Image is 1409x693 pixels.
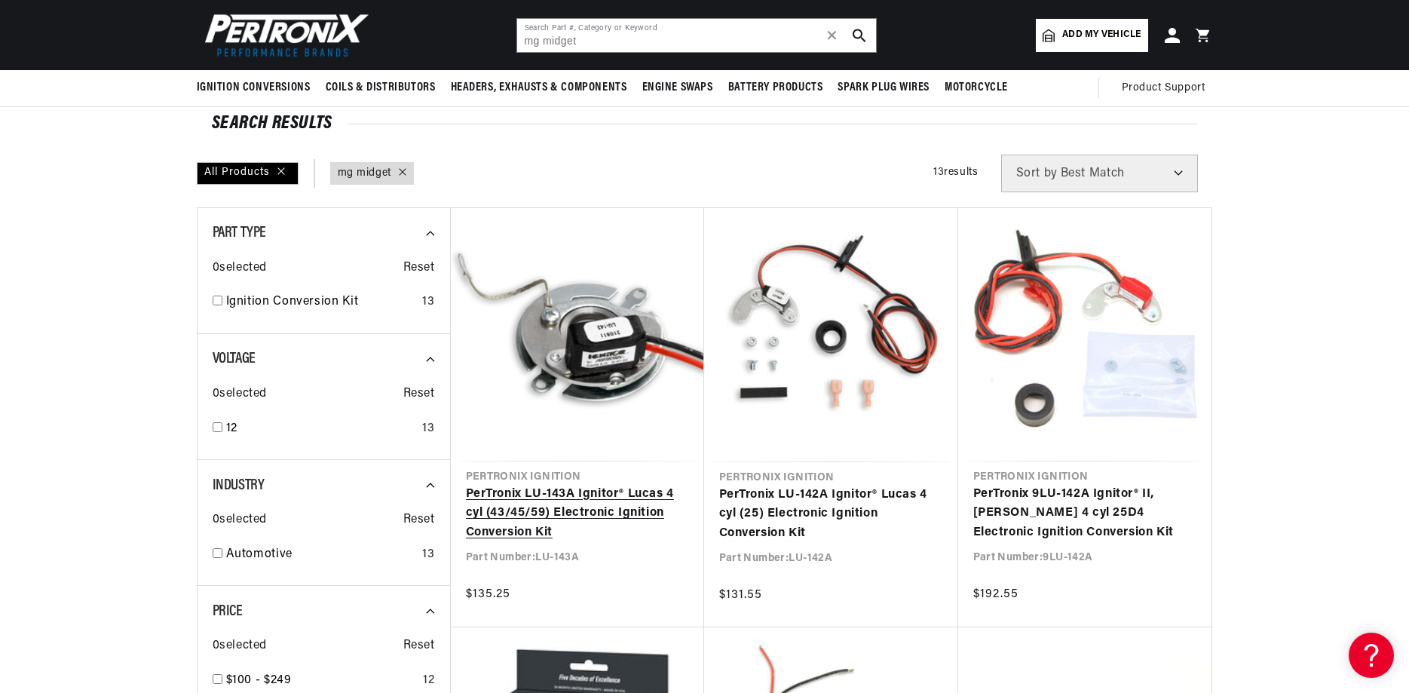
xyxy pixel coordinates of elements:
div: 12 [423,671,434,691]
span: 0 selected [213,385,267,404]
a: PerTronix 9LU-142A Ignitor® II, [PERSON_NAME] 4 cyl 25D4 Electronic Ignition Conversion Kit [973,485,1196,543]
summary: Headers, Exhausts & Components [443,70,635,106]
summary: Product Support [1122,70,1213,106]
select: Sort by [1001,155,1198,192]
div: 13 [422,545,434,565]
span: Add my vehicle [1062,28,1141,42]
div: 13 [422,293,434,312]
span: Headers, Exhausts & Components [451,80,627,96]
a: PerTronix LU-143A Ignitor® Lucas 4 cyl (43/45/59) Electronic Ignition Conversion Kit [466,485,689,543]
a: PerTronix LU-142A Ignitor® Lucas 4 cyl (25) Electronic Ignition Conversion Kit [719,486,943,544]
summary: Coils & Distributors [318,70,443,106]
span: Price [213,604,243,619]
span: 0 selected [213,636,267,656]
span: $100 - $249 [226,674,292,686]
span: Industry [213,478,265,493]
div: All Products [197,162,299,185]
summary: Ignition Conversions [197,70,318,106]
span: Battery Products [728,80,823,96]
div: SEARCH RESULTS [212,116,1198,131]
div: 13 [422,419,434,439]
span: Reset [403,259,435,278]
span: Motorcycle [945,80,1008,96]
span: Product Support [1122,80,1205,97]
span: Engine Swaps [642,80,713,96]
span: Reset [403,385,435,404]
span: Coils & Distributors [326,80,436,96]
span: Part Type [213,225,266,241]
input: Search Part #, Category or Keyword [517,19,876,52]
summary: Motorcycle [937,70,1015,106]
img: Pertronix [197,9,370,61]
a: Automotive [226,545,417,565]
span: 13 results [933,167,978,178]
summary: Engine Swaps [635,70,721,106]
span: Sort by [1016,167,1058,179]
a: Ignition Conversion Kit [226,293,417,312]
a: 12 [226,419,417,439]
span: Reset [403,511,435,530]
span: Spark Plug Wires [838,80,930,96]
span: Reset [403,636,435,656]
a: Add my vehicle [1036,19,1147,52]
summary: Spark Plug Wires [830,70,937,106]
button: search button [843,19,876,52]
a: mg midget [338,165,391,182]
span: Voltage [213,351,256,366]
summary: Battery Products [721,70,831,106]
span: 0 selected [213,259,267,278]
span: 0 selected [213,511,267,530]
span: Ignition Conversions [197,80,311,96]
